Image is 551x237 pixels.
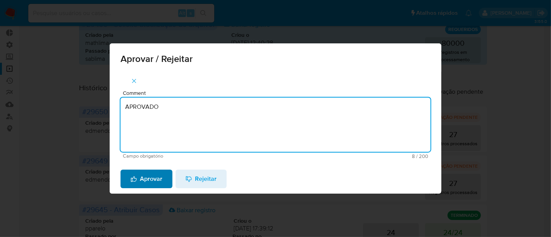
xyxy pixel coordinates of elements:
span: Aprovar / Rejeitar [121,54,430,64]
span: Máximo 200 caracteres [275,154,428,159]
span: Aprovar [131,170,162,187]
span: Rejeitar [186,170,217,187]
button: Aprovar [121,170,172,188]
textarea: APROVADO [121,98,430,152]
button: Rejeitar [176,170,227,188]
span: Comment [123,90,433,96]
span: Campo obrigatório [123,153,275,159]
